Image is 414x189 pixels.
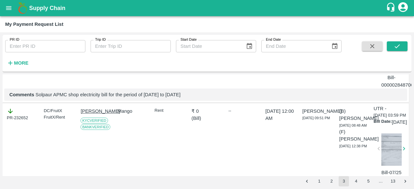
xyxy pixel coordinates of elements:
button: Go to page 1 [314,176,324,186]
div: [DATE] 03:59 PM [374,105,407,176]
div: PR-232652 [7,108,38,121]
button: Go to page 2 [326,176,337,186]
button: More [5,58,30,68]
button: open drawer [1,1,16,16]
p: Bill-000002848706068 [381,74,402,89]
p: (B) [PERSON_NAME] [339,108,370,122]
p: ( Bill ) [191,115,223,122]
p: (F) [PERSON_NAME] [339,128,370,143]
button: Go to previous page [302,176,312,186]
p: [PERSON_NAME] [302,108,333,115]
p: [DATE] [392,119,407,126]
p: UTR - [374,105,387,112]
button: Go to page 4 [351,176,361,186]
label: Trip ID [95,37,106,42]
button: page 3 [339,176,349,186]
div: customer-support [386,2,397,14]
button: Choose date [329,40,341,52]
input: End Date [261,40,326,52]
button: Choose date [243,40,256,52]
button: Go to page 13 [388,176,398,186]
label: Start Date [180,37,197,42]
p: Solpaur APMC shop electricity bill for the period of [DATE] to [DATE] [9,91,402,98]
a: Supply Chain [29,4,386,13]
p: Bill Date: [374,119,392,126]
input: Enter Trip ID [91,40,171,52]
label: End Date [266,37,281,42]
span: [DATE] 08:48 AM [339,123,367,127]
img: logo [16,2,29,15]
p: [PERSON_NAME] [81,108,112,115]
input: Start Date [176,40,241,52]
label: PR ID [10,37,19,42]
nav: pagination navigation [301,176,411,186]
p: Rent [155,108,186,114]
span: [DATE] 09:51 PM [302,116,330,120]
div: DC/FruitX FruitX/Rent [44,108,75,120]
div: account of current user [397,1,409,15]
div: … [376,178,386,184]
div: -- [228,108,259,114]
b: Supply Chain [29,5,65,11]
button: Go to page 5 [363,176,374,186]
strong: More [14,60,28,66]
button: Go to next page [400,176,410,186]
b: Comments [9,92,34,97]
span: [DATE] 12:38 PM [339,144,367,148]
div: My Payment Request List [5,20,63,28]
p: Mango [118,108,149,115]
p: Bill-07/25 [381,169,402,176]
input: Enter PR ID [5,40,85,52]
span: KYC Verified [81,118,108,123]
p: [DATE] 12:00 AM [265,108,296,122]
p: ₹ 0 [191,108,223,115]
span: Bank Verified [81,124,110,130]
